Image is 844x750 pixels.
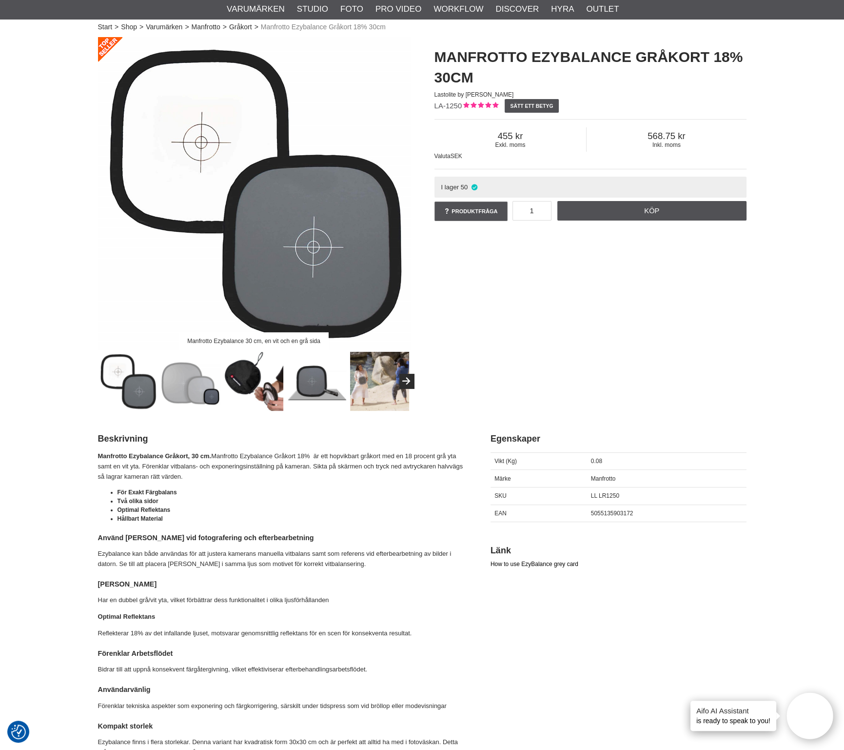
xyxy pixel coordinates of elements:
img: Manfrotto Ezybalance 30 cm, en vit och en grå sida [98,352,157,411]
h4: [PERSON_NAME] [98,579,466,589]
h4: Kompakt storlek [98,721,466,731]
img: Viks ihop och förvaras i medföljande fodral [224,352,283,411]
p: Har en dubbel grå/vit yta, vilket förbättrar dess funktionalitet i olika ljusförhållanden [98,595,466,606]
i: I lager [470,183,478,191]
h1: Manfrotto Ezybalance Gråkort 18% 30cm [434,47,746,88]
h4: Användarvänlig [98,685,466,694]
span: Lastolite by [PERSON_NAME] [434,91,514,98]
span: Märke [494,475,510,482]
h2: Egenskaper [491,433,746,445]
a: Manfrotto [192,22,220,32]
p: Reflekterar 18% av det infallande ljuset, motsvarar genomsnittlig reflektans för en scen för kons... [98,628,466,639]
span: 5055135903172 [591,510,633,517]
a: Foto [340,3,363,16]
span: I lager [441,183,459,191]
a: Discover [495,3,539,16]
span: 568.75 [587,131,746,142]
span: Manfrotto [591,475,616,482]
span: Valuta [434,153,451,160]
span: 455 [434,131,587,142]
img: Manfrotto Ezybalance 30 cm, en vit och en grå sida [98,37,410,349]
div: Manfrotto Ezybalance 30 cm, en vit och en grå sida [179,332,328,349]
a: Workflow [433,3,483,16]
span: Manfrotto Ezybalance Gråkort 18% 30cm [261,22,386,32]
a: Sätt ett betyg [505,99,559,113]
a: Varumärken [146,22,182,32]
span: > [223,22,227,32]
a: Shop [121,22,137,32]
a: Outlet [586,3,619,16]
p: Förenklar tekniska aspekter som exponering och färgkorrigering, särskilt under tidspress som vid ... [98,701,466,711]
a: Studio [297,3,328,16]
span: SEK [451,153,462,160]
img: Placera EzyBalance i samma ljus som motivet [350,352,409,411]
span: Exkl. moms [434,142,587,148]
a: Varumärken [227,3,285,16]
h4: Aifo AI Assistant [696,706,770,716]
div: Kundbetyg: 5.00 [462,101,498,111]
div: is ready to speak to you! [690,701,776,731]
span: > [139,22,143,32]
h2: Länk [491,545,746,557]
strong: Optimal Reflektans [98,613,156,620]
span: LA-1250 [434,101,462,110]
strong: Optimal Reflektans [118,507,171,513]
a: Pro Video [375,3,421,16]
p: Bidrar till att uppnå konsekvent färgåtergivning, vilket effektiviserar efterbehandlingsarbetsflö... [98,665,466,675]
strong: För Exakt Färgbalans [118,489,177,496]
button: Next [399,374,414,388]
p: Manfrotto Ezybalance Gråkort 18% är ett hopvikbart gråkort med en 18 procent grå yta samt en vit ... [98,451,466,482]
h4: Förenklar Arbetsflödet [98,649,466,658]
h2: Beskrivning [98,433,466,445]
a: Gråkort [229,22,252,32]
p: Ezybalance kan både användas för att justera kamerans manuella vitbalans samt som referens vid ef... [98,549,466,569]
strong: Hållbart Material [118,515,163,522]
span: LL LR1250 [591,492,619,499]
span: > [115,22,118,32]
img: En klämma är ett bra tillbehör vid produktfoto [287,352,346,411]
span: Inkl. moms [587,142,746,148]
button: Samtyckesinställningar [11,723,26,741]
span: > [185,22,189,32]
span: 50 [461,183,468,191]
img: Revisit consent button [11,725,26,739]
span: 0.08 [591,458,602,465]
h4: Använd [PERSON_NAME] vid fotografering och efterbearbetning [98,533,466,543]
span: SKU [494,492,507,499]
img: Manfrotto Ezybalance finns i flera storlekar [161,352,220,411]
span: EAN [494,510,507,517]
a: Hyra [551,3,574,16]
a: Start [98,22,113,32]
a: How to use EzyBalance grey card [491,561,578,568]
span: > [255,22,258,32]
a: Köp [557,201,746,221]
span: Vikt (Kg) [494,458,517,465]
a: Produktfråga [434,202,508,221]
strong: Manfrotto Ezybalance Gråkort, 30 cm. [98,452,212,460]
strong: Två olika sidor [118,498,158,505]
